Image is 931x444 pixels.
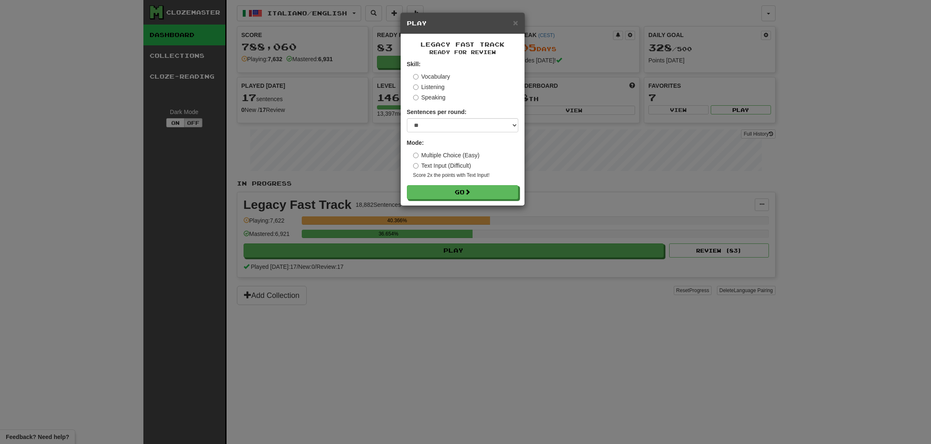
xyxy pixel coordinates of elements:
[413,84,419,90] input: Listening
[413,172,518,179] small: Score 2x the points with Text Input !
[421,41,505,48] span: Legacy Fast Track
[413,161,471,170] label: Text Input (Difficult)
[407,19,518,27] h5: Play
[413,74,419,79] input: Vocabulary
[407,49,518,56] small: Ready for Review
[413,83,445,91] label: Listening
[413,93,446,102] label: Speaking
[407,108,467,116] label: Sentences per round:
[413,151,480,159] label: Multiple Choice (Easy)
[407,185,518,199] button: Go
[513,18,518,27] button: Close
[413,95,419,100] input: Speaking
[413,163,419,169] input: Text Input (Difficult)
[413,153,419,158] input: Multiple Choice (Easy)
[513,18,518,27] span: ×
[413,72,450,81] label: Vocabulary
[407,61,421,67] strong: Skill:
[407,139,424,146] strong: Mode:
